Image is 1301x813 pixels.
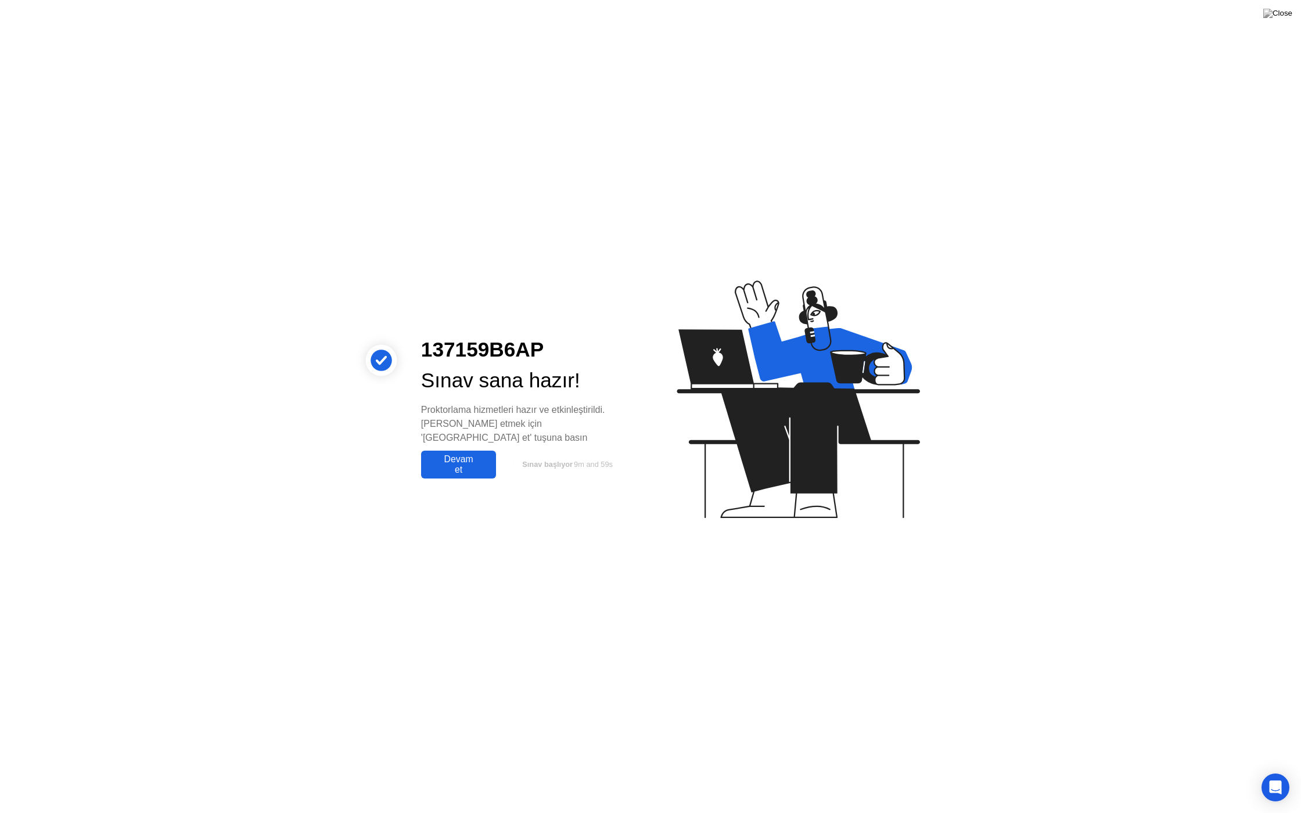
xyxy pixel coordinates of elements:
[421,334,632,365] div: 137159B6AP
[421,365,632,396] div: Sınav sana hazır!
[421,451,496,479] button: Devam et
[574,460,613,469] span: 9m and 59s
[1263,9,1292,18] img: Close
[425,454,493,475] div: Devam et
[421,403,632,445] div: Proktorlama hizmetleri hazır ve etkinleştirildi. [PERSON_NAME] etmek için '[GEOGRAPHIC_DATA] et' ...
[502,454,632,476] button: Sınav başlıyor9m and 59s
[1262,774,1289,801] div: Open Intercom Messenger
